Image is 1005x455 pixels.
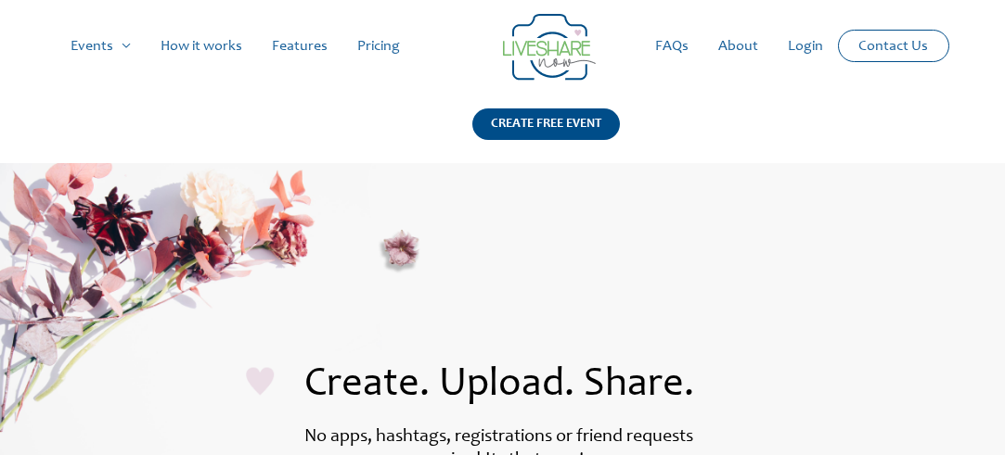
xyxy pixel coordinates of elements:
[146,17,257,76] a: How it works
[844,31,943,61] a: Contact Us
[773,17,838,76] a: Login
[257,17,342,76] a: Features
[32,17,973,76] nav: Site Navigation
[703,17,773,76] a: About
[342,17,415,76] a: Pricing
[472,108,620,163] a: CREATE FREE EVENT
[640,17,703,76] a: FAQs
[56,17,146,76] a: Events
[472,108,620,140] div: CREATE FREE EVENT
[503,14,596,81] img: Group 14 | Live Photo Slideshow for Events | Create Free Events Album for Any Occasion
[304,365,694,406] span: Create. Upload. Share.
